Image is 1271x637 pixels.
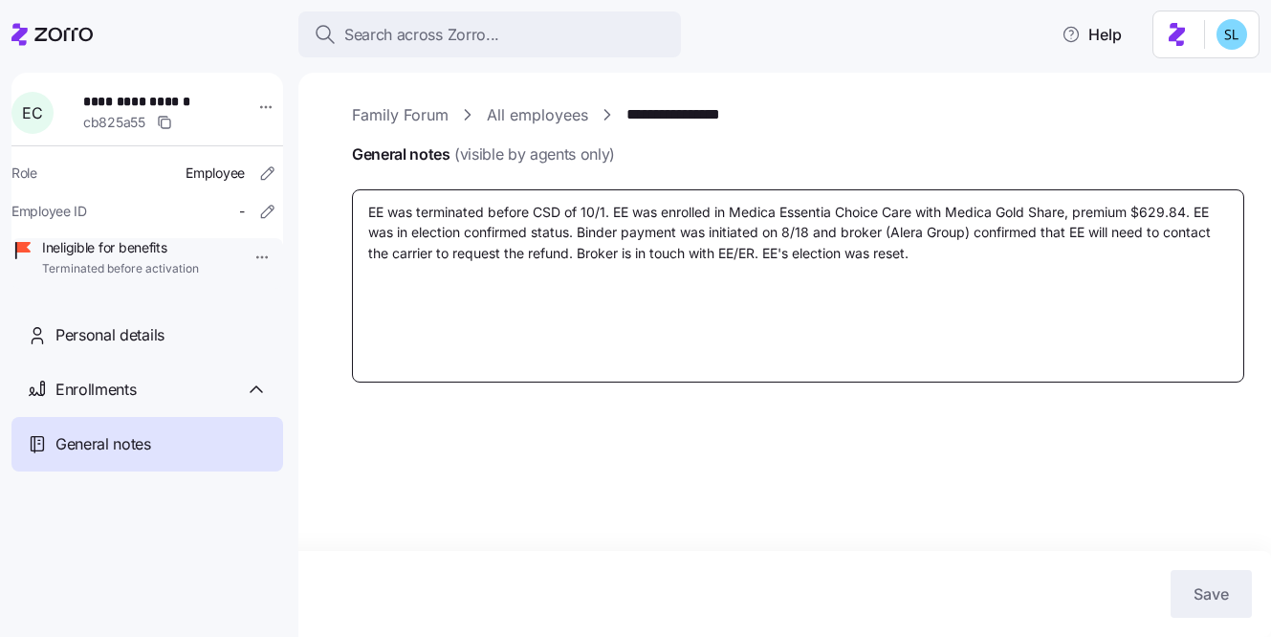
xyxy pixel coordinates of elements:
[239,202,245,221] span: -
[55,323,164,347] span: Personal details
[11,202,87,221] span: Employee ID
[1194,582,1229,605] span: Save
[454,143,615,166] span: (visible by agents only)
[352,103,449,127] a: Family Forum
[186,164,245,183] span: Employee
[487,103,588,127] a: All employees
[55,378,136,402] span: Enrollments
[83,113,145,132] span: cb825a55
[1046,15,1137,54] button: Help
[22,105,42,121] span: E C
[11,164,37,183] span: Role
[298,11,681,57] button: Search across Zorro...
[352,189,1244,383] textarea: EE was terminated before CSD of 10/1. EE was enrolled in Medica Essentia Choice Care with Medica ...
[1216,19,1247,50] img: 7c620d928e46699fcfb78cede4daf1d1
[42,238,199,257] span: Ineligible for benefits
[1062,23,1122,46] span: Help
[1171,570,1252,618] button: Save
[42,261,199,277] span: Terminated before activation
[55,432,151,456] span: General notes
[352,143,615,166] span: General notes
[344,23,499,47] span: Search across Zorro...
